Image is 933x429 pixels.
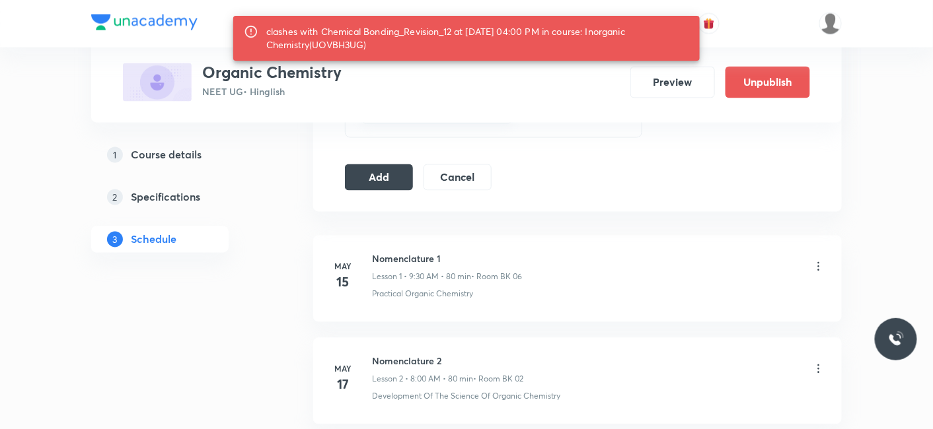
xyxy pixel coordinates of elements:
p: Practical Organic Chemistry [372,288,473,300]
img: Mukesh Gupta [819,13,842,35]
p: • Room BK 02 [473,374,523,385]
button: Unpublish [726,67,810,98]
p: 3 [107,232,123,247]
button: avatar [698,13,720,34]
h6: May [330,363,356,375]
p: 2 [107,189,123,205]
h6: May [330,261,356,273]
img: 97F7EC00-FEA3-49FD-95F2-40736018CD9C_plus.png [123,63,192,102]
a: Company Logo [91,15,198,34]
div: clashes with Chemical Bonding_Revision_12 at [DATE] 04:00 PM in course: Inorganic Chemistry(UOVBH... [266,20,689,57]
p: NEET UG • Hinglish [202,85,342,99]
p: • Room BK 06 [471,271,522,283]
h6: Nomenclature 2 [372,354,523,368]
p: Lesson 2 • 8:00 AM • 80 min [372,374,473,385]
img: ttu [888,331,904,347]
p: 1 [107,147,123,163]
h6: Nomenclature 1 [372,252,522,266]
h4: 15 [330,273,356,292]
p: Development Of The Science Of Organic Chemistry [372,391,560,403]
h4: 17 [330,375,356,395]
button: Cancel [424,164,492,191]
a: 2Specifications [91,184,271,211]
button: Add [345,164,413,191]
img: Company Logo [91,15,198,30]
h5: Specifications [131,189,200,205]
h5: Course details [131,147,202,163]
h3: Organic Chemistry [202,63,342,82]
h5: Schedule [131,232,176,247]
a: 1Course details [91,142,271,168]
p: Lesson 1 • 9:30 AM • 80 min [372,271,471,283]
img: avatar [703,18,715,30]
button: Preview [630,67,715,98]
